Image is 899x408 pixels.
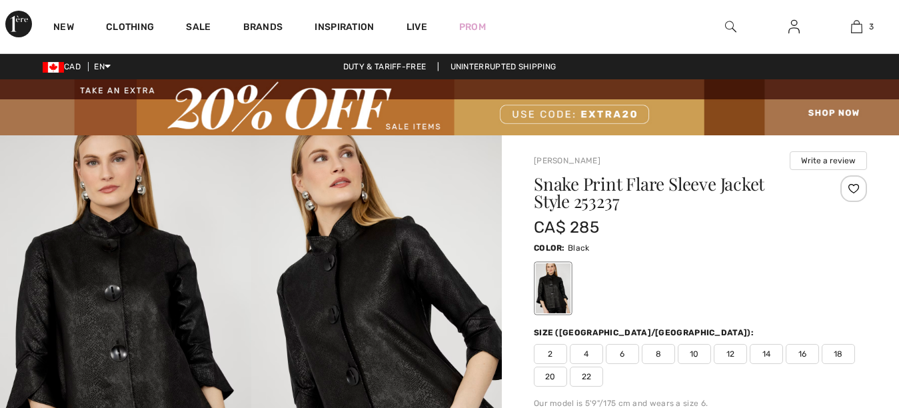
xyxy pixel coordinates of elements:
a: Brands [243,21,283,35]
img: My Bag [851,19,862,35]
span: 2 [534,344,567,364]
a: Sign In [778,19,810,35]
a: Live [407,20,427,34]
a: Prom [459,20,486,34]
span: 14 [750,344,783,364]
a: 3 [826,19,888,35]
button: Write a review [790,151,867,170]
div: Black [536,263,570,313]
span: CA$ 285 [534,218,599,237]
span: 10 [678,344,711,364]
h1: Snake Print Flare Sleeve Jacket Style 253237 [534,175,812,210]
span: EN [94,62,111,71]
span: 12 [714,344,747,364]
a: Sale [186,21,211,35]
span: 4 [570,344,603,364]
span: Black [568,243,590,253]
span: 8 [642,344,675,364]
a: Clothing [106,21,154,35]
img: search the website [725,19,736,35]
span: 16 [786,344,819,364]
span: 20 [534,367,567,387]
a: New [53,21,74,35]
span: CAD [43,62,86,71]
img: Canadian Dollar [43,62,64,73]
div: Size ([GEOGRAPHIC_DATA]/[GEOGRAPHIC_DATA]): [534,327,756,339]
a: [PERSON_NAME] [534,156,600,165]
img: 1ère Avenue [5,11,32,37]
img: My Info [788,19,800,35]
span: 18 [822,344,855,364]
span: Inspiration [315,21,374,35]
span: 3 [869,21,874,33]
span: 6 [606,344,639,364]
span: Color: [534,243,565,253]
span: 22 [570,367,603,387]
